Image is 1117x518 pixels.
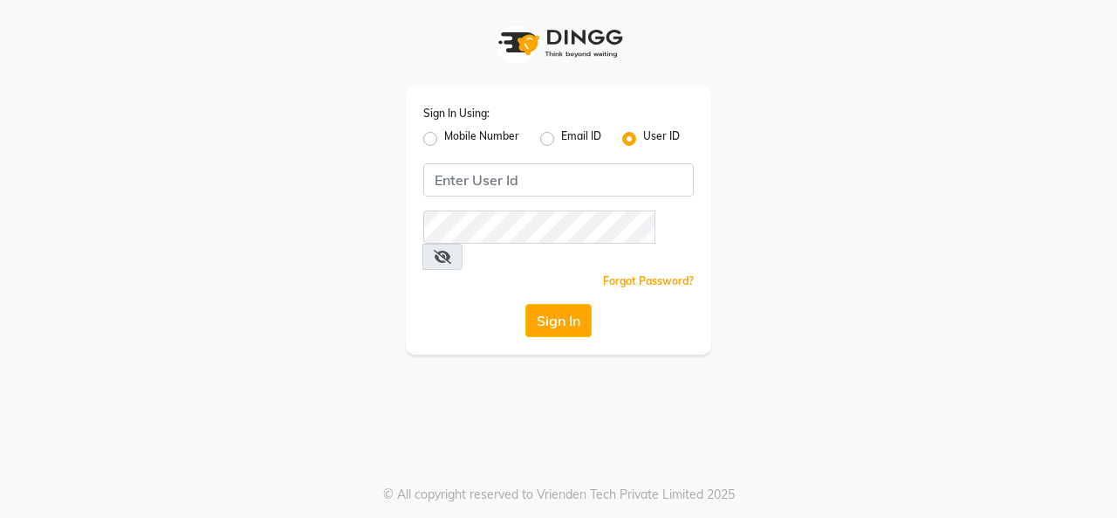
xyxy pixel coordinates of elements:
[603,274,694,287] a: Forgot Password?
[423,106,490,121] label: Sign In Using:
[561,128,601,149] label: Email ID
[423,163,694,197] input: Username
[525,304,592,337] button: Sign In
[643,128,680,149] label: User ID
[423,211,655,244] input: Username
[489,17,628,69] img: logo1.svg
[444,128,519,149] label: Mobile Number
